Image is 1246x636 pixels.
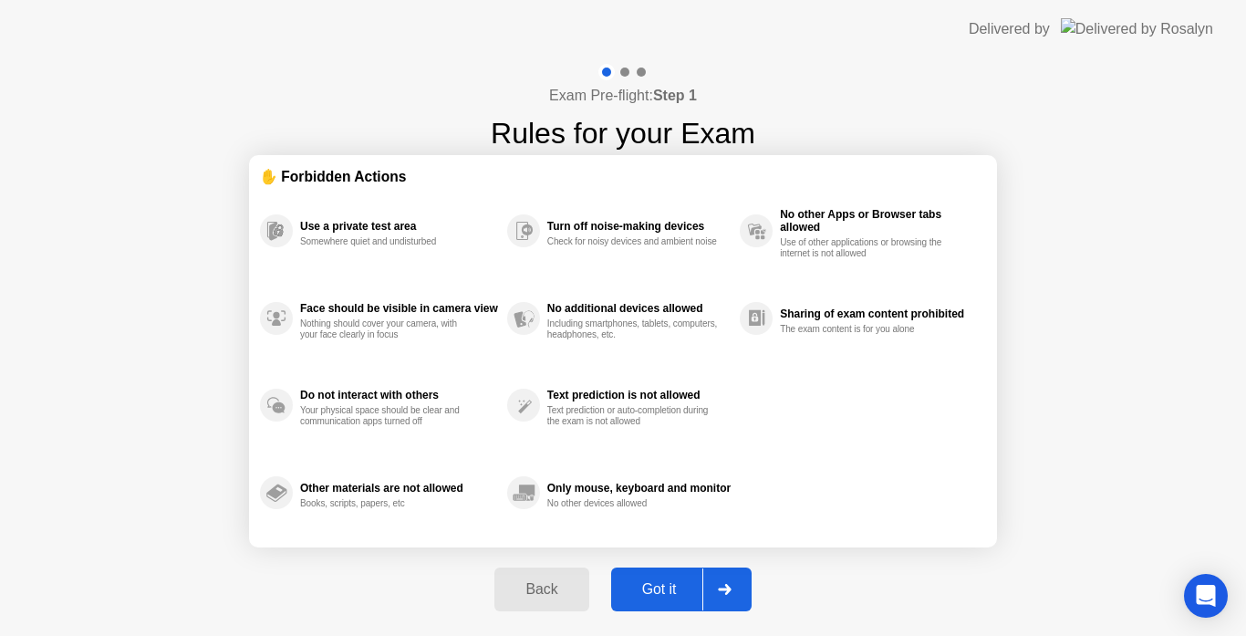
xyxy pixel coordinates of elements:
[780,208,977,234] div: No other Apps or Browser tabs allowed
[780,237,952,259] div: Use of other applications or browsing the internet is not allowed
[547,318,720,340] div: Including smartphones, tablets, computers, headphones, etc.
[300,318,472,340] div: Nothing should cover your camera, with your face clearly in focus
[300,220,498,233] div: Use a private test area
[500,581,583,598] div: Back
[653,88,697,103] b: Step 1
[1061,18,1213,39] img: Delivered by Rosalyn
[547,498,720,509] div: No other devices allowed
[547,302,731,315] div: No additional devices allowed
[780,324,952,335] div: The exam content is for you alone
[494,568,588,611] button: Back
[1184,574,1228,618] div: Open Intercom Messenger
[969,18,1050,40] div: Delivered by
[260,166,986,187] div: ✋ Forbidden Actions
[300,498,472,509] div: Books, scripts, papers, etc
[547,405,720,427] div: Text prediction or auto-completion during the exam is not allowed
[300,389,498,401] div: Do not interact with others
[300,236,472,247] div: Somewhere quiet and undisturbed
[300,405,472,427] div: Your physical space should be clear and communication apps turned off
[780,308,977,320] div: Sharing of exam content prohibited
[549,85,697,107] h4: Exam Pre-flight:
[547,220,731,233] div: Turn off noise-making devices
[617,581,702,598] div: Got it
[547,482,731,495] div: Only mouse, keyboard and monitor
[547,236,720,247] div: Check for noisy devices and ambient noise
[300,302,498,315] div: Face should be visible in camera view
[300,482,498,495] div: Other materials are not allowed
[611,568,752,611] button: Got it
[491,111,755,155] h1: Rules for your Exam
[547,389,731,401] div: Text prediction is not allowed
